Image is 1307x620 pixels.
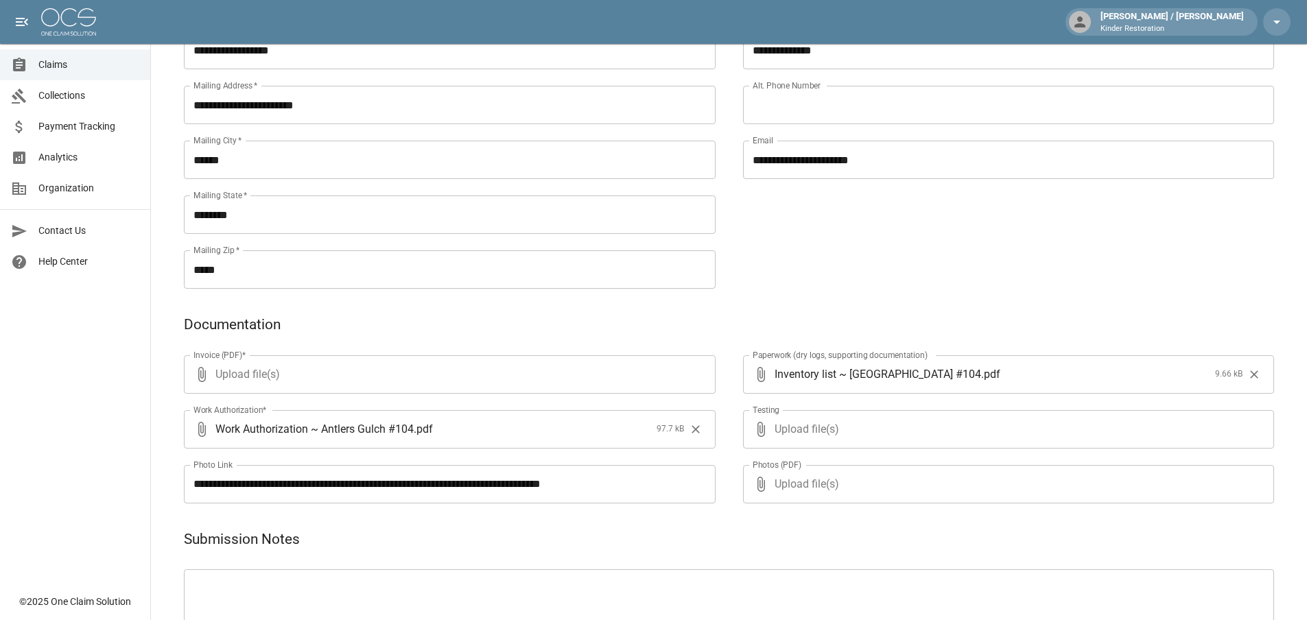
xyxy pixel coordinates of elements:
[41,8,96,36] img: ocs-logo-white-transparent.png
[193,244,240,256] label: Mailing Zip
[193,134,242,146] label: Mailing City
[193,349,246,361] label: Invoice (PDF)*
[685,419,706,440] button: Clear
[775,410,1238,449] span: Upload file(s)
[775,465,1238,503] span: Upload file(s)
[38,254,139,269] span: Help Center
[753,349,928,361] label: Paperwork (dry logs, supporting documentation)
[414,421,433,437] span: . pdf
[981,366,1000,382] span: . pdf
[19,595,131,608] div: © 2025 One Claim Solution
[38,88,139,103] span: Collections
[8,8,36,36] button: open drawer
[753,459,801,470] label: Photos (PDF)
[193,80,257,91] label: Mailing Address
[753,404,779,416] label: Testing
[215,355,679,394] span: Upload file(s)
[1215,368,1243,381] span: 9.66 kB
[193,404,267,416] label: Work Authorization*
[657,422,684,436] span: 97.7 kB
[38,181,139,195] span: Organization
[38,224,139,238] span: Contact Us
[1244,364,1264,385] button: Clear
[1095,10,1249,34] div: [PERSON_NAME] / [PERSON_NAME]
[193,189,247,201] label: Mailing State
[753,80,821,91] label: Alt. Phone Number
[38,150,139,165] span: Analytics
[38,58,139,72] span: Claims
[775,366,981,382] span: Inventory list ~ [GEOGRAPHIC_DATA] #104
[193,459,233,470] label: Photo Link
[1100,23,1244,35] p: Kinder Restoration
[38,119,139,134] span: Payment Tracking
[753,134,773,146] label: Email
[215,421,414,437] span: Work Authorization ~ Antlers Gulch #104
